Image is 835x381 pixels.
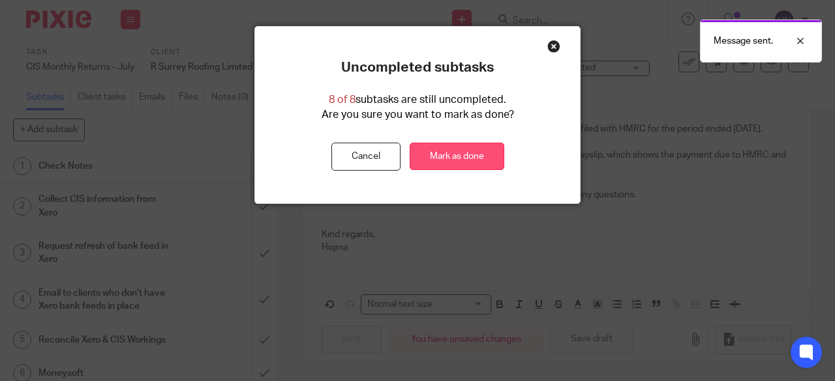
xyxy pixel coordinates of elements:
[329,94,356,105] span: 8 of 8
[341,59,494,76] p: Uncompleted subtasks
[410,143,504,171] a: Mark as done
[329,92,506,107] p: subtasks are still uncompleted.
[331,143,401,171] button: Cancel
[322,107,514,122] p: Are you sure you want to mark as done?
[714,35,773,48] p: Message sent.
